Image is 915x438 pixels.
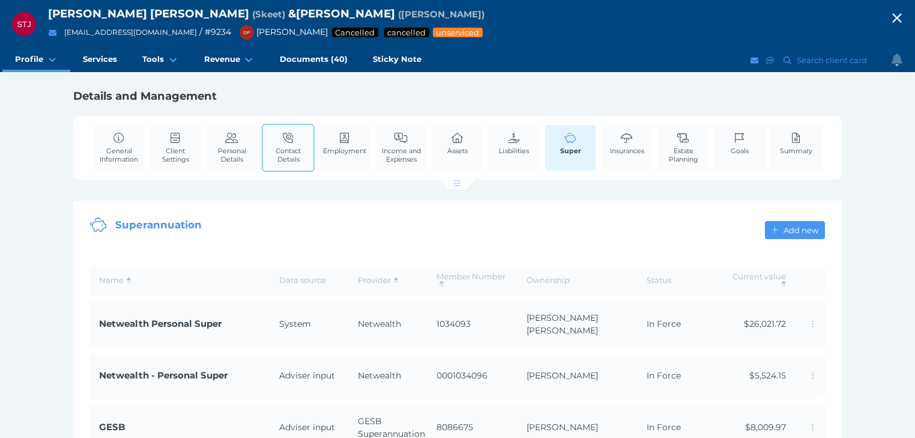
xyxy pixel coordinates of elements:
[427,266,518,296] th: Member Number
[527,370,598,381] span: [PERSON_NAME]
[387,28,427,37] span: Service package status: Cancelled before agreement end date
[376,125,426,170] a: Income and Expenses
[777,125,815,162] a: Summary
[280,54,348,64] span: Documents (40)
[749,370,786,381] span: $5,524.15
[270,266,349,296] th: Data source
[2,48,70,72] a: Profile
[527,422,598,433] span: [PERSON_NAME]
[252,8,285,20] span: Preferred name
[658,125,708,170] a: Estate Planning
[764,53,776,68] button: SMS
[192,48,267,72] a: Revenue
[358,370,401,381] span: Netwealth
[15,54,43,64] span: Profile
[436,422,473,433] span: 8086675
[661,147,705,163] span: Estate Planning
[320,125,369,162] a: Employment
[234,26,328,37] span: [PERSON_NAME]
[527,312,598,336] span: [PERSON_NAME] [PERSON_NAME]
[647,370,681,381] span: In Force
[781,225,824,235] span: Add new
[499,147,529,155] span: Liabilities
[436,318,471,329] span: 1034093
[745,422,786,433] span: $8,009.97
[778,53,873,68] button: Search client card
[48,7,249,20] span: [PERSON_NAME] [PERSON_NAME]
[99,421,125,433] span: GESB
[373,54,421,64] span: Sticky Note
[545,125,596,171] a: Super
[349,266,427,296] th: Provider
[45,25,60,40] button: Email
[243,30,250,35] span: DP
[263,125,313,170] a: Contact Details
[731,147,749,155] span: Goals
[99,318,222,329] span: Netwealth Personal Super
[435,28,480,37] span: Advice status: No review during service period
[288,7,395,20] span: & [PERSON_NAME]
[765,221,825,239] button: Add new
[94,125,144,170] a: General Information
[379,147,423,163] span: Income and Expenses
[444,125,471,162] a: Assets
[150,125,201,170] a: Client Settings
[73,89,842,103] h1: Details and Management
[279,318,311,329] span: System
[142,54,164,64] span: Tools
[83,54,117,64] span: Services
[97,147,141,163] span: General Information
[518,266,638,296] th: Ownership
[266,147,310,163] span: Contact Details
[17,20,31,29] span: STJ
[398,8,485,20] span: Preferred name
[647,318,681,329] span: In Force
[496,125,532,162] a: Liabilities
[115,219,202,231] span: Superannuation
[90,266,270,296] th: Name
[794,55,872,65] span: Search client card
[204,54,240,64] span: Revenue
[323,147,366,155] span: Employment
[607,125,647,162] a: Insurances
[334,28,376,37] span: Cancelled
[638,266,716,296] th: Status
[70,48,130,72] a: Services
[716,266,795,296] th: Current value
[358,318,401,329] span: Netwealth
[267,48,360,72] a: Documents (40)
[436,370,488,381] span: 0001034096
[780,147,812,155] span: Summary
[647,422,681,433] span: In Force
[728,125,752,162] a: Goals
[12,12,36,36] div: Stephen Thomas Joy
[447,147,468,155] span: Assets
[240,25,254,40] div: David Parry
[749,53,761,68] button: Email
[744,318,786,329] span: $26,021.72
[210,147,254,163] span: Personal Details
[279,422,335,433] span: Adviser input
[64,28,197,37] a: [EMAIL_ADDRESS][DOMAIN_NAME]
[610,147,644,155] span: Insurances
[207,125,257,170] a: Personal Details
[99,370,228,381] span: Netwealth - Personal Super
[153,147,198,163] span: Client Settings
[199,26,231,37] span: / # 9234
[548,147,593,155] span: Super
[279,370,335,381] span: Adviser input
